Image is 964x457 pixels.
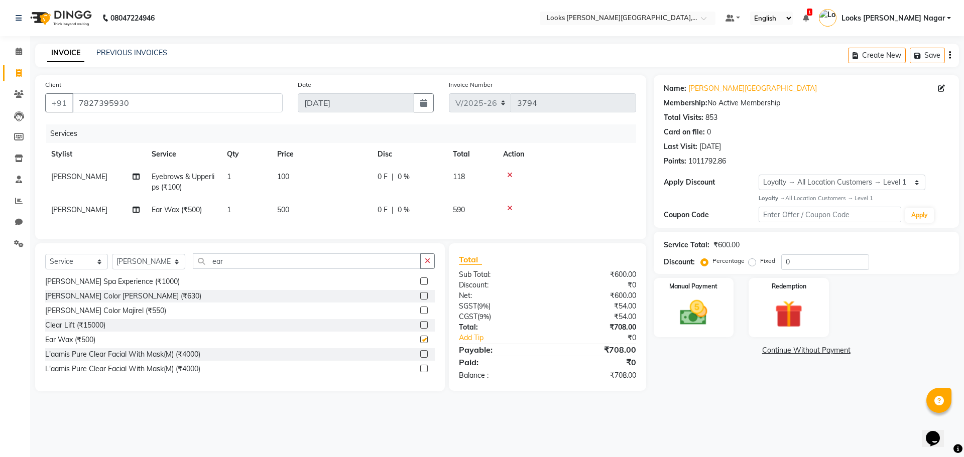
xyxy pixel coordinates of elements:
[451,322,547,333] div: Total:
[664,257,695,267] div: Discount:
[45,143,146,166] th: Stylist
[459,254,482,265] span: Total
[26,4,94,32] img: logo
[451,333,563,343] a: Add Tip
[451,356,547,368] div: Paid:
[547,344,643,356] div: ₹708.00
[905,208,934,223] button: Apply
[152,172,214,192] span: Eyebrows & Upperlips (₹100)
[664,83,686,94] div: Name:
[193,253,421,269] input: Search or Scan
[45,276,180,287] div: [PERSON_NAME] Spa Experience (₹1000)
[766,297,811,332] img: _gift.svg
[807,9,812,16] span: 1
[451,344,547,356] div: Payable:
[497,143,636,166] th: Action
[45,364,200,374] div: L'aamis Pure Clear Facial With Mask(M) (₹4000)
[848,48,906,63] button: Create New
[398,205,410,215] span: 0 %
[547,312,643,322] div: ₹54.00
[664,156,686,167] div: Points:
[227,172,231,181] span: 1
[547,280,643,290] div: ₹0
[688,83,817,94] a: [PERSON_NAME][GEOGRAPHIC_DATA]
[664,127,705,137] div: Card on file:
[372,143,447,166] th: Disc
[563,333,643,343] div: ₹0
[51,172,107,181] span: [PERSON_NAME]
[45,335,95,345] div: Ear Wax (₹500)
[922,417,954,447] iframe: chat widget
[664,112,703,123] div: Total Visits:
[227,205,231,214] span: 1
[72,93,283,112] input: Search by Name/Mobile/Email/Code
[664,98,949,108] div: No Active Membership
[451,280,547,290] div: Discount:
[547,301,643,312] div: ₹54.00
[671,297,716,329] img: _cash.svg
[398,172,410,182] span: 0 %
[451,269,547,280] div: Sub Total:
[46,124,644,143] div: Services
[547,269,643,280] div: ₹600.00
[447,143,497,166] th: Total
[459,312,477,321] span: CGST
[699,141,721,152] div: [DATE]
[378,172,388,182] span: 0 F
[664,141,697,152] div: Last Visit:
[298,80,311,89] label: Date
[656,345,957,356] a: Continue Without Payment
[45,93,73,112] button: +91
[459,301,477,311] span: SGST
[707,127,711,137] div: 0
[759,195,785,202] strong: Loyalty →
[664,210,759,220] div: Coupon Code
[759,207,901,222] input: Enter Offer / Coupon Code
[713,240,740,250] div: ₹600.00
[841,13,945,24] span: Looks [PERSON_NAME] Nagar
[705,112,717,123] div: 853
[910,48,945,63] button: Save
[449,80,493,89] label: Invoice Number
[277,172,289,181] span: 100
[664,240,709,250] div: Service Total:
[479,313,489,321] span: 9%
[45,306,166,316] div: [PERSON_NAME] Color Majirel (₹550)
[51,205,107,214] span: [PERSON_NAME]
[712,256,745,265] label: Percentage
[688,156,726,167] div: 1011792.86
[152,205,202,214] span: Ear Wax (₹500)
[451,290,547,301] div: Net:
[392,172,394,182] span: |
[146,143,221,166] th: Service
[45,80,61,89] label: Client
[547,290,643,301] div: ₹600.00
[760,256,775,265] label: Fixed
[271,143,372,166] th: Price
[45,291,201,301] div: [PERSON_NAME] Color [PERSON_NAME] (₹630)
[277,205,289,214] span: 500
[451,301,547,312] div: ( )
[110,4,155,32] b: 08047224946
[453,172,465,181] span: 118
[96,48,167,57] a: PREVIOUS INVOICES
[451,370,547,381] div: Balance :
[547,322,643,333] div: ₹708.00
[819,9,836,27] img: Looks Kamla Nagar
[392,205,394,215] span: |
[664,98,707,108] div: Membership:
[221,143,271,166] th: Qty
[759,194,949,203] div: All Location Customers → Level 1
[669,282,717,291] label: Manual Payment
[45,320,105,331] div: Clear Lift (₹15000)
[451,312,547,322] div: ( )
[547,356,643,368] div: ₹0
[664,177,759,188] div: Apply Discount
[547,370,643,381] div: ₹708.00
[453,205,465,214] span: 590
[479,302,489,310] span: 9%
[803,14,809,23] a: 1
[378,205,388,215] span: 0 F
[45,349,200,360] div: L'aamis Pure Clear Facial With Mask(M) (₹4000)
[772,282,806,291] label: Redemption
